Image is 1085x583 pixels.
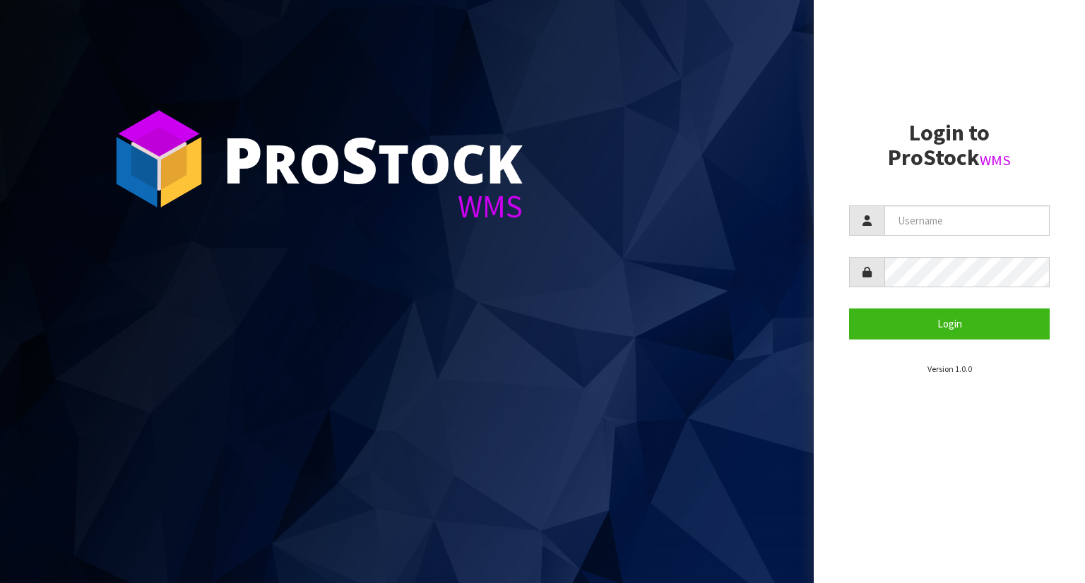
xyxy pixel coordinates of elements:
input: Username [884,205,1050,236]
img: ProStock Cube [106,106,212,212]
span: P [223,116,263,202]
small: WMS [980,151,1011,169]
span: S [341,116,378,202]
div: WMS [223,191,523,222]
h2: Login to ProStock [849,121,1050,170]
div: ro tock [223,127,523,191]
button: Login [849,308,1050,339]
small: Version 1.0.0 [927,363,972,374]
